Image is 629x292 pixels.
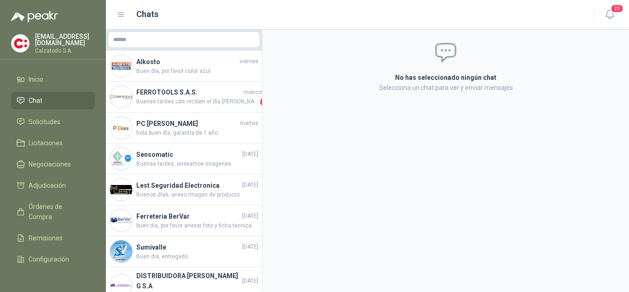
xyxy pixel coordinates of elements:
[239,57,258,66] span: viernes
[601,6,618,23] button: 20
[11,229,95,247] a: Remisiones
[242,243,258,251] span: [DATE]
[11,92,95,109] a: Chat
[110,117,132,139] img: Company Logo
[29,117,60,127] span: Solicitudes
[106,143,262,174] a: Company LogoSensomatic[DATE]Buenas tardes, anexamos imagenes
[29,202,86,222] span: Órdenes de Compra
[136,67,258,76] span: Buen día, por favor color azul
[110,240,132,262] img: Company Logo
[242,150,258,159] span: [DATE]
[110,148,132,170] img: Company Logo
[11,155,95,173] a: Negociaciones
[136,252,258,261] span: Buen dia, entregado
[136,57,238,67] h4: Alkosto
[240,119,258,128] span: martes
[29,95,42,106] span: Chat
[260,97,269,107] span: 1
[29,180,66,191] span: Adjudicación
[136,221,258,230] span: buen dia, por favor anexar foto y ficha tecnica
[110,86,132,108] img: Company Logo
[136,191,258,199] span: Buenos días, anexo imagen de producto.
[136,149,240,160] h4: Sensomatic
[11,11,58,22] img: Logo peakr
[110,55,132,77] img: Company Logo
[611,4,623,13] span: 20
[106,236,262,267] a: Company LogoSumivalle[DATE]Buen dia, entregado
[110,209,132,232] img: Company Logo
[136,180,240,191] h4: Lest Seguridad Electronica
[29,159,71,169] span: Negociaciones
[136,8,158,21] h1: Chats
[35,33,95,46] p: [EMAIL_ADDRESS][DOMAIN_NAME]
[29,233,63,243] span: Remisiones
[106,113,262,143] a: Company LogoPC [PERSON_NAME]marteshola buen día, garantía de 1 año.
[106,82,262,113] a: Company LogoFERROTOOLS S.A.S.miércolesBuenas tardes uds reciben el día [PERSON_NAME] hasta las 5:...
[136,87,242,97] h4: FERROTOOLS S.A.S.
[106,174,262,205] a: Company LogoLest Seguridad Electronica[DATE]Buenos días, anexo imagen de producto.
[285,72,606,83] h2: No has seleccionado ningún chat
[11,113,95,131] a: Solicitudes
[12,35,29,52] img: Company Logo
[136,160,258,168] span: Buenas tardes, anexamos imagenes
[136,271,240,291] h4: DISTRIBUIDORA [PERSON_NAME] G S.A
[11,198,95,226] a: Órdenes de Compra
[29,138,63,148] span: Licitaciones
[11,71,95,88] a: Inicio
[11,177,95,194] a: Adjudicación
[136,119,238,129] h4: PC [PERSON_NAME]
[106,205,262,236] a: Company LogoFerreteria BerVar[DATE]buen dia, por favor anexar foto y ficha tecnica
[11,250,95,268] a: Configuración
[35,48,95,54] p: Calzatodo S.A.
[29,74,43,84] span: Inicio
[136,97,258,107] span: Buenas tardes uds reciben el día [PERSON_NAME] hasta las 5: 30?
[136,211,240,221] h4: Ferreteria BerVar
[136,129,258,137] span: hola buen día, garantía de 1 año.
[242,181,258,190] span: [DATE]
[244,88,269,97] span: miércoles
[11,134,95,152] a: Licitaciones
[110,179,132,201] img: Company Logo
[136,242,240,252] h4: Sumivalle
[106,51,262,82] a: Company LogoAlkostoviernesBuen día, por favor color azul
[242,212,258,220] span: [DATE]
[29,254,69,264] span: Configuración
[285,83,606,93] p: Selecciona un chat para ver y enviar mensajes
[242,277,258,286] span: [DATE]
